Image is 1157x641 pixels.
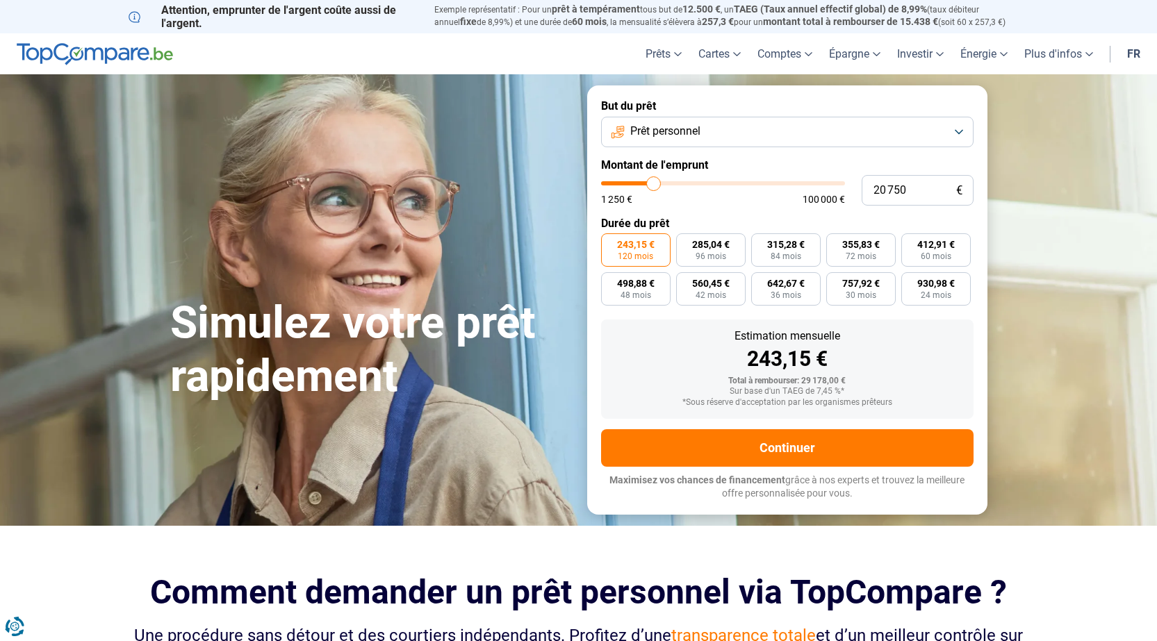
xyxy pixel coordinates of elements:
[702,16,734,27] span: 257,3 €
[601,158,974,172] label: Montant de l'emprunt
[952,33,1016,74] a: Énergie
[846,291,876,299] span: 30 mois
[434,3,1029,28] p: Exemple représentatif : Pour un tous but de , un (taux débiteur annuel de 8,99%) et une durée de ...
[617,240,655,249] span: 243,15 €
[17,43,173,65] img: TopCompare
[129,573,1029,611] h2: Comment demander un prêt personnel via TopCompare ?
[601,194,632,204] span: 1 250 €
[771,291,801,299] span: 36 mois
[1119,33,1149,74] a: fr
[767,278,805,288] span: 642,67 €
[601,117,974,147] button: Prêt personnel
[572,16,607,27] span: 60 mois
[612,387,962,397] div: Sur base d'un TAEG de 7,45 %*
[621,291,651,299] span: 48 mois
[734,3,927,15] span: TAEG (Taux annuel effectif global) de 8,99%
[630,124,700,139] span: Prêt personnel
[692,278,730,288] span: 560,45 €
[749,33,821,74] a: Comptes
[612,349,962,369] div: 243,15 €
[821,33,889,74] a: Épargne
[682,3,721,15] span: 12.500 €
[637,33,690,74] a: Prêts
[129,3,418,30] p: Attention, emprunter de l'argent coûte aussi de l'argent.
[889,33,952,74] a: Investir
[842,278,880,288] span: 757,92 €
[609,474,785,485] span: Maximisez vos chances de financement
[1016,33,1101,74] a: Plus d'infos
[767,240,805,249] span: 315,28 €
[601,429,974,467] button: Continuer
[612,376,962,386] div: Total à rembourser: 29 178,00 €
[601,217,974,230] label: Durée du prêt
[617,278,655,288] span: 498,88 €
[601,474,974,501] p: grâce à nos experts et trouvez la meilleure offre personnalisée pour vous.
[803,194,845,204] span: 100 000 €
[763,16,938,27] span: montant total à rembourser de 15.438 €
[956,185,962,197] span: €
[921,252,951,260] span: 60 mois
[696,252,726,260] span: 96 mois
[460,16,477,27] span: fixe
[690,33,749,74] a: Cartes
[612,398,962,408] div: *Sous réserve d'acceptation par les organismes prêteurs
[601,99,974,113] label: But du prêt
[170,297,571,403] h1: Simulez votre prêt rapidement
[917,240,955,249] span: 412,91 €
[846,252,876,260] span: 72 mois
[618,252,653,260] span: 120 mois
[612,331,962,342] div: Estimation mensuelle
[696,291,726,299] span: 42 mois
[692,240,730,249] span: 285,04 €
[552,3,640,15] span: prêt à tempérament
[921,291,951,299] span: 24 mois
[917,278,955,288] span: 930,98 €
[771,252,801,260] span: 84 mois
[842,240,880,249] span: 355,83 €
